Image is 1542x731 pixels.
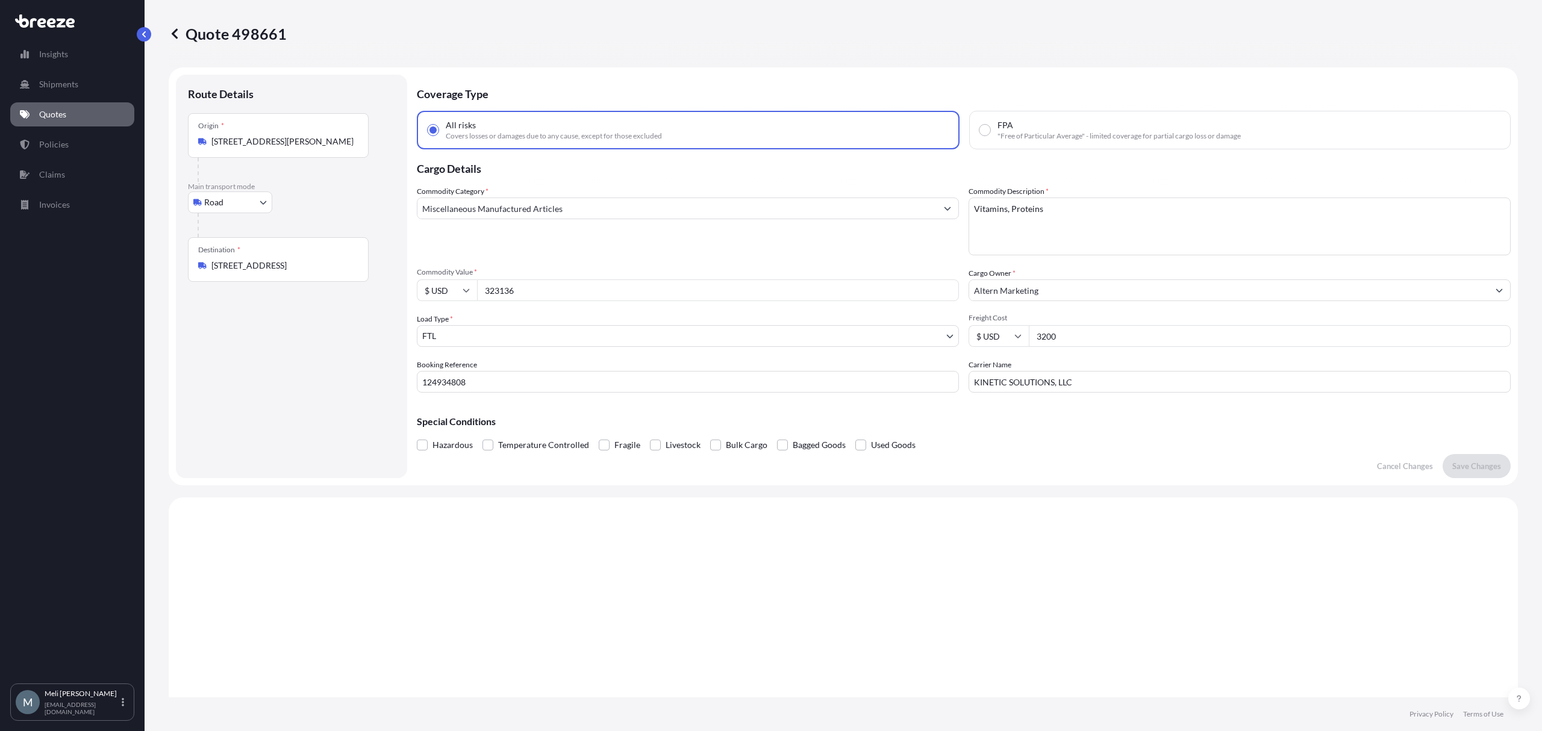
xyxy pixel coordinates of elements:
span: Covers losses or damages due to any cause, except for those excluded [446,131,662,141]
span: Bagged Goods [793,436,846,454]
label: Cargo Owner [969,267,1016,279]
span: "Free of Particular Average" - limited coverage for partial cargo loss or damage [997,131,1241,141]
input: Origin [211,135,354,148]
span: Livestock [666,436,701,454]
input: Enter name [969,371,1511,393]
button: Select transport [188,191,272,213]
label: Booking Reference [417,359,477,371]
a: Claims [10,163,134,187]
button: Show suggestions [1488,279,1510,301]
p: Quotes [39,108,66,120]
div: Origin [198,121,224,131]
span: All risks [446,119,476,131]
button: Save Changes [1443,454,1511,478]
span: Freight Cost [969,313,1511,323]
textarea: Vitamins, Proteins [969,198,1511,255]
input: Select a commodity type [417,198,937,219]
input: Enter amount [1029,325,1511,347]
p: Route Details [188,87,254,101]
p: Save Changes [1452,460,1501,472]
span: FPA [997,119,1013,131]
input: FPA"Free of Particular Average" - limited coverage for partial cargo loss or damage [979,125,990,135]
a: Policies [10,132,134,157]
a: Terms of Use [1463,709,1503,719]
div: Destination [198,245,240,255]
a: Shipments [10,72,134,96]
a: Quotes [10,102,134,126]
p: Main transport mode [188,182,395,191]
input: Destination [211,260,354,272]
span: Commodity Value [417,267,959,277]
button: Show suggestions [937,198,958,219]
input: Your internal reference [417,371,959,393]
p: Quote 498661 [169,24,287,43]
a: Invoices [10,193,134,217]
p: Cancel Changes [1377,460,1433,472]
input: Full name [969,279,1488,301]
label: Carrier Name [969,359,1011,371]
span: Hazardous [432,436,473,454]
p: Policies [39,138,69,151]
p: Shipments [39,78,78,90]
p: Cargo Details [417,149,1511,185]
button: FTL [417,325,959,347]
p: Special Conditions [417,417,1511,426]
span: M [23,696,33,708]
p: Insights [39,48,68,60]
p: Claims [39,169,65,181]
span: Load Type [417,313,453,325]
label: Commodity Category [417,185,489,198]
p: Invoices [39,199,70,211]
input: All risksCovers losses or damages due to any cause, except for those excluded [428,125,439,135]
span: Bulk Cargo [726,436,767,454]
span: FTL [422,330,436,342]
span: Used Goods [871,436,916,454]
span: Fragile [614,436,640,454]
span: Temperature Controlled [498,436,589,454]
p: Coverage Type [417,75,1511,111]
input: Type amount [477,279,959,301]
span: Road [204,196,223,208]
a: Insights [10,42,134,66]
a: Privacy Policy [1409,709,1453,719]
p: Meli [PERSON_NAME] [45,689,119,698]
p: [EMAIL_ADDRESS][DOMAIN_NAME] [45,701,119,715]
label: Commodity Description [969,185,1049,198]
button: Cancel Changes [1367,454,1443,478]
